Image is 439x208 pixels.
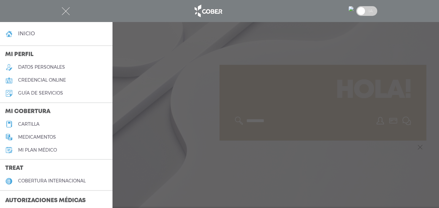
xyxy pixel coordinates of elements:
h5: guía de servicios [18,90,63,96]
h5: datos personales [18,64,65,70]
img: logo_cober_home-white.png [191,3,225,19]
h5: credencial online [18,77,66,83]
h5: cobertura internacional [18,178,86,184]
h5: cartilla [18,121,39,127]
h4: inicio [18,30,35,37]
img: Cober_menu-close-white.svg [62,7,70,15]
img: 7294 [348,6,354,11]
h5: Mi plan médico [18,147,57,153]
h5: medicamentos [18,134,56,140]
